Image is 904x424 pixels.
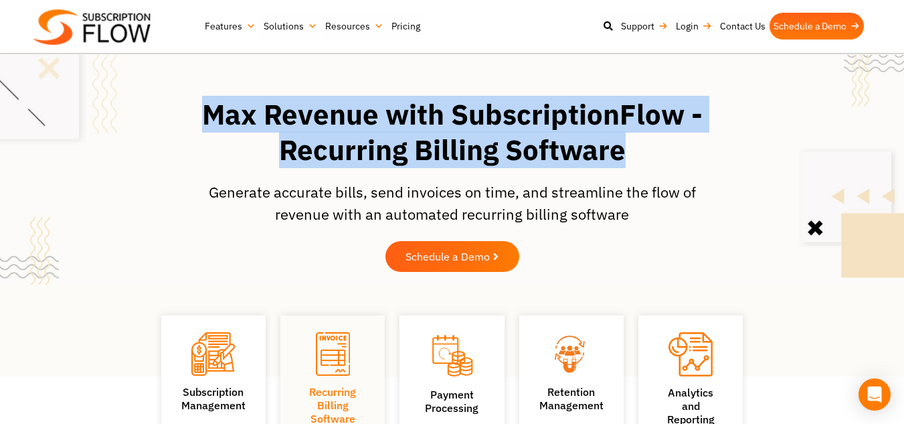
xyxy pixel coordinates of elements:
[539,385,604,412] a: Retention Management
[201,13,260,40] a: Features
[260,13,321,40] a: Solutions
[175,97,730,167] h1: Max Revenue with SubscriptionFlow - Recurring Billing Software
[316,332,350,376] img: Recurring Billing Software icon
[425,388,478,415] a: PaymentProcessing
[181,385,246,412] a: SubscriptionManagement
[716,13,770,40] a: Contact Us
[33,9,151,45] img: Subscriptionflow
[858,378,891,411] div: Open Intercom Messenger
[385,241,519,272] a: Schedule a Demo
[405,251,490,262] span: Schedule a Demo
[191,332,235,376] img: Subscription Management icon
[321,13,387,40] a: Resources
[539,332,604,375] img: Retention Management icon
[672,13,716,40] a: Login
[668,332,713,376] img: Analytics and Reporting icon
[430,332,474,378] img: Payment Processing icon
[617,13,672,40] a: Support
[770,13,864,40] a: Schedule a Demo
[387,13,424,40] a: Pricing
[208,181,697,225] p: Generate accurate bills, send invoices on time, and streamline the flow of revenue with an automa...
